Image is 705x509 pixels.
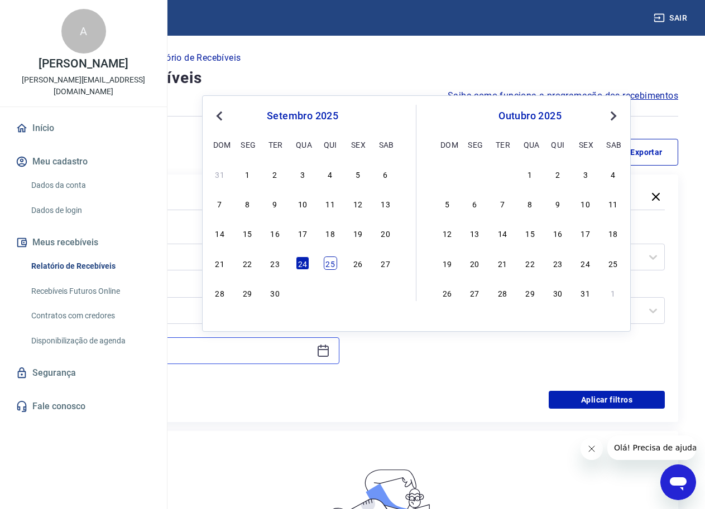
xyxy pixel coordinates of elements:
[551,167,564,181] div: Choose quinta-feira, 2 de outubro de 2025
[241,138,254,151] div: seg
[351,138,365,151] div: sex
[440,167,454,181] div: Choose domingo, 28 de setembro de 2025
[213,286,227,299] div: Choose domingo, 28 de setembro de 2025
[496,286,509,299] div: Choose terça-feira, 28 de outubro de 2025
[524,197,537,210] div: Choose quarta-feira, 8 de outubro de 2025
[27,255,154,278] a: Relatório de Recebíveis
[606,167,620,181] div: Choose sábado, 4 de outubro de 2025
[468,226,481,240] div: Choose segunda-feira, 13 de outubro de 2025
[296,286,309,299] div: Choose quarta-feira, 1 de outubro de 2025
[524,286,537,299] div: Choose quarta-feira, 29 de outubro de 2025
[241,286,254,299] div: Choose segunda-feira, 29 de setembro de 2025
[324,286,337,299] div: Choose quinta-feira, 2 de outubro de 2025
[268,226,282,240] div: Choose terça-feira, 16 de setembro de 2025
[296,167,309,181] div: Choose quarta-feira, 3 de setembro de 2025
[27,67,678,89] h4: Relatório de Recebíveis
[448,89,678,103] a: Saiba como funciona a programação dos recebimentos
[296,197,309,210] div: Choose quarta-feira, 10 de setembro de 2025
[468,197,481,210] div: Choose segunda-feira, 6 de outubro de 2025
[268,256,282,270] div: Choose terça-feira, 23 de setembro de 2025
[27,280,154,303] a: Recebíveis Futuros Online
[296,226,309,240] div: Choose quarta-feira, 17 de setembro de 2025
[579,167,592,181] div: Choose sexta-feira, 3 de outubro de 2025
[268,138,282,151] div: ter
[213,167,227,181] div: Choose domingo, 31 de agosto de 2025
[379,167,392,181] div: Choose sábado, 6 de setembro de 2025
[213,197,227,210] div: Choose domingo, 7 de setembro de 2025
[268,167,282,181] div: Choose terça-feira, 2 de setembro de 2025
[439,109,621,123] div: outubro 2025
[551,138,564,151] div: qui
[241,226,254,240] div: Choose segunda-feira, 15 de setembro de 2025
[440,138,454,151] div: dom
[551,256,564,270] div: Choose quinta-feira, 23 de outubro de 2025
[579,197,592,210] div: Choose sexta-feira, 10 de outubro de 2025
[324,256,337,270] div: Choose quinta-feira, 25 de setembro de 2025
[213,226,227,240] div: Choose domingo, 14 de setembro de 2025
[549,391,665,409] button: Aplicar filtros
[440,226,454,240] div: Choose domingo, 12 de outubro de 2025
[27,329,154,352] a: Disponibilização de agenda
[606,226,620,240] div: Choose sábado, 18 de outubro de 2025
[581,438,603,460] iframe: Fechar mensagem
[13,116,154,140] a: Início
[579,286,592,299] div: Choose sexta-feira, 31 de outubro de 2025
[379,197,392,210] div: Choose sábado, 13 de setembro de 2025
[524,226,537,240] div: Choose quarta-feira, 15 de outubro de 2025
[468,286,481,299] div: Choose segunda-feira, 27 de outubro de 2025
[50,342,312,359] input: Data final
[324,197,337,210] div: Choose quinta-feira, 11 de setembro de 2025
[40,279,339,293] p: Período personalizado
[660,464,696,500] iframe: Botão para abrir a janela de mensagens
[602,139,678,166] button: Exportar
[296,138,309,151] div: qua
[324,226,337,240] div: Choose quinta-feira, 18 de setembro de 2025
[379,138,392,151] div: sab
[496,256,509,270] div: Choose terça-feira, 21 de outubro de 2025
[241,256,254,270] div: Choose segunda-feira, 22 de setembro de 2025
[27,304,154,327] a: Contratos com credores
[296,256,309,270] div: Choose quarta-feira, 24 de setembro de 2025
[440,197,454,210] div: Choose domingo, 5 de outubro de 2025
[27,174,154,197] a: Dados da conta
[379,226,392,240] div: Choose sábado, 20 de setembro de 2025
[606,256,620,270] div: Choose sábado, 25 de outubro de 2025
[551,226,564,240] div: Choose quinta-feira, 16 de outubro de 2025
[468,167,481,181] div: Choose segunda-feira, 29 de setembro de 2025
[607,109,620,123] button: Next Month
[551,197,564,210] div: Choose quinta-feira, 9 de outubro de 2025
[579,138,592,151] div: sex
[268,197,282,210] div: Choose terça-feira, 9 de setembro de 2025
[524,256,537,270] div: Choose quarta-feira, 22 de outubro de 2025
[13,361,154,385] a: Segurança
[351,286,365,299] div: Choose sexta-feira, 3 de outubro de 2025
[351,226,365,240] div: Choose sexta-feira, 19 de setembro de 2025
[606,286,620,299] div: Choose sábado, 1 de novembro de 2025
[9,74,158,98] p: [PERSON_NAME][EMAIL_ADDRESS][DOMAIN_NAME]
[13,230,154,255] button: Meus recebíveis
[351,197,365,210] div: Choose sexta-feira, 12 de setembro de 2025
[440,286,454,299] div: Choose domingo, 26 de outubro de 2025
[212,109,394,123] div: setembro 2025
[379,256,392,270] div: Choose sábado, 27 de setembro de 2025
[7,8,94,17] span: Olá! Precisa de ajuda?
[213,138,227,151] div: dom
[440,256,454,270] div: Choose domingo, 19 de outubro de 2025
[241,197,254,210] div: Choose segunda-feira, 8 de setembro de 2025
[324,167,337,181] div: Choose quinta-feira, 4 de setembro de 2025
[213,256,227,270] div: Choose domingo, 21 de setembro de 2025
[468,256,481,270] div: Choose segunda-feira, 20 de outubro de 2025
[39,58,128,70] p: [PERSON_NAME]
[42,228,337,241] label: Período
[50,302,312,319] input: Data inicial
[13,149,154,174] button: Meu cadastro
[324,138,337,151] div: qui
[579,226,592,240] div: Choose sexta-feira, 17 de outubro de 2025
[579,256,592,270] div: Choose sexta-feira, 24 de outubro de 2025
[351,167,365,181] div: Choose sexta-feira, 5 de setembro de 2025
[439,166,621,300] div: month 2025-10
[496,226,509,240] div: Choose terça-feira, 14 de outubro de 2025
[496,167,509,181] div: Choose terça-feira, 30 de setembro de 2025
[651,8,692,28] button: Sair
